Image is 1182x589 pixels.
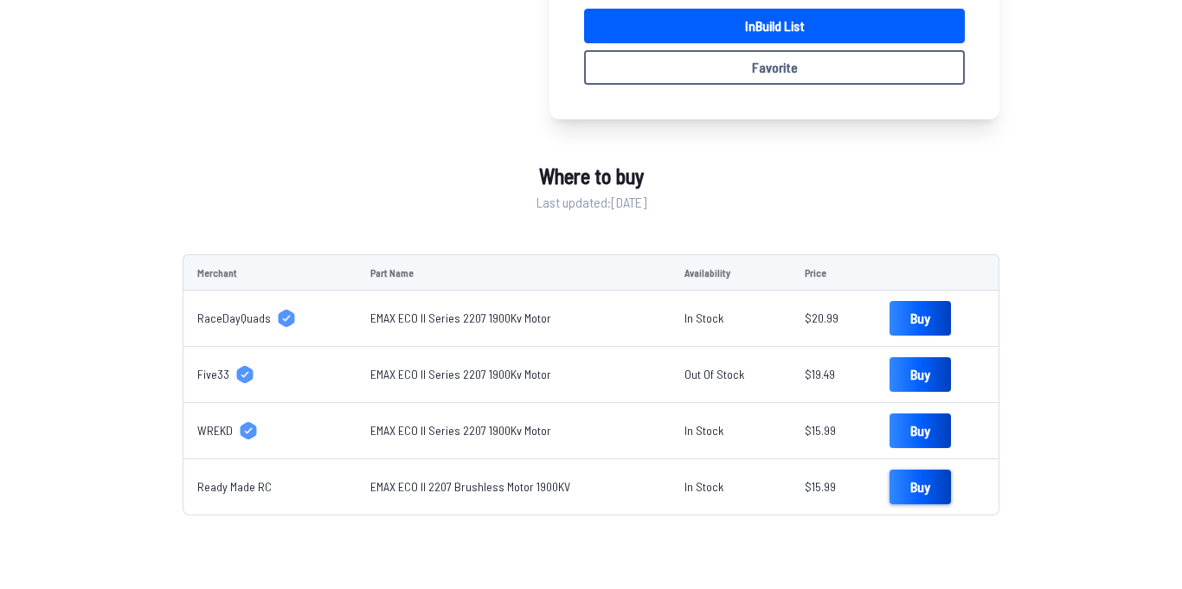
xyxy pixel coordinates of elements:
[791,291,876,347] td: $20.99
[890,301,951,336] a: Buy
[197,366,229,383] span: Five33
[671,347,791,403] td: Out Of Stock
[183,254,357,291] td: Merchant
[671,291,791,347] td: In Stock
[370,311,551,325] a: EMAX ECO II Series 2207 1900Kv Motor
[197,422,343,439] a: WREKD
[584,9,965,43] a: InBuild List
[370,423,551,438] a: EMAX ECO II Series 2207 1900Kv Motor
[671,254,791,291] td: Availability
[197,310,271,327] span: RaceDayQuads
[890,357,951,392] a: Buy
[791,459,876,515] td: $15.99
[671,459,791,515] td: In Stock
[584,50,965,85] button: Favorite
[536,192,646,213] span: Last updated: [DATE]
[370,479,570,494] a: EMAX ECO II 2207 Brushless Motor 1900KV
[890,470,951,504] a: Buy
[197,422,233,439] span: WREKD
[539,161,644,192] span: Where to buy
[197,310,343,327] a: RaceDayQuads
[197,366,343,383] a: Five33
[791,347,876,403] td: $19.49
[370,367,551,381] a: EMAX ECO II Series 2207 1900Kv Motor
[791,403,876,459] td: $15.99
[791,254,876,291] td: Price
[197,478,343,496] a: Ready Made RC
[890,413,951,448] a: Buy
[671,403,791,459] td: In Stock
[357,254,670,291] td: Part Name
[197,478,272,496] span: Ready Made RC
